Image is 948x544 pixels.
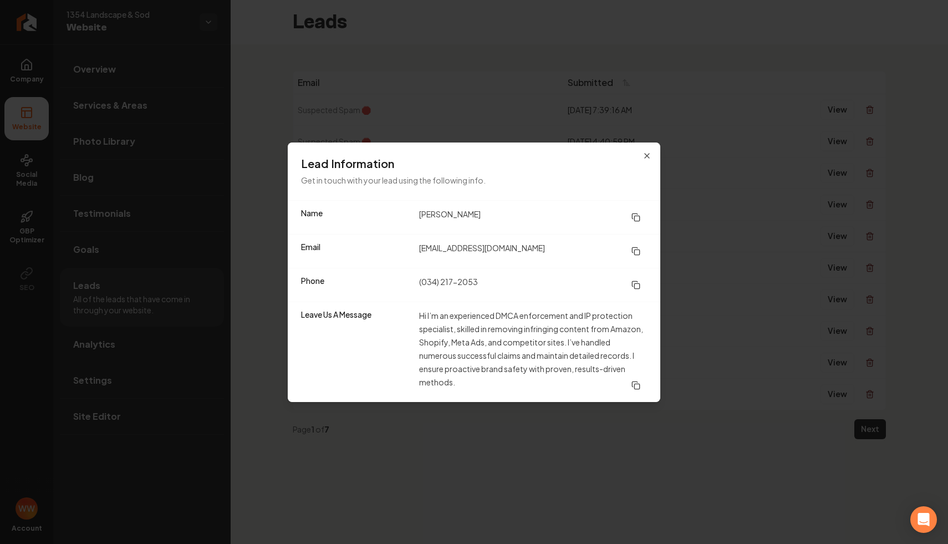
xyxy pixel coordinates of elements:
dd: (034) 217-2053 [419,275,647,295]
dt: Phone [301,275,410,295]
dt: Email [301,241,410,261]
dt: Leave Us A Message [301,309,410,395]
dd: [PERSON_NAME] [419,207,647,227]
h3: Lead Information [301,156,647,171]
dt: Name [301,207,410,227]
dd: Hi I’m an experienced DMCA enforcement and IP protection specialist, skilled in removing infringi... [419,309,647,395]
p: Get in touch with your lead using the following info. [301,174,647,187]
dd: [EMAIL_ADDRESS][DOMAIN_NAME] [419,241,647,261]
